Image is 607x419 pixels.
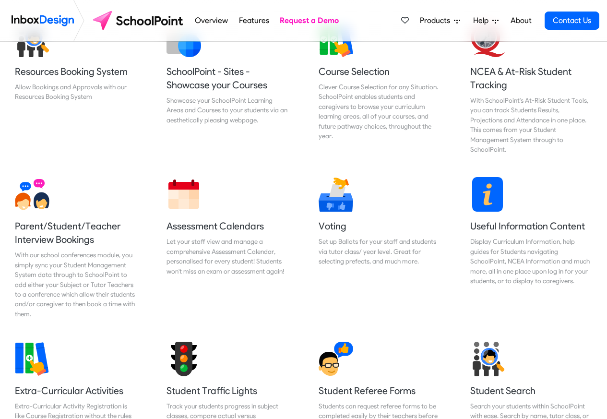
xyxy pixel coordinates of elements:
[167,177,201,212] img: 2022_01_13_icon_calendar.svg
[545,12,599,30] a: Contact Us
[15,219,137,246] h5: Parent/Student/Teacher Interview Bookings
[167,219,288,233] h5: Assessment Calendars
[167,237,288,276] div: Let your staff view and manage a comprehensive Assessment Calendar, personalised for every studen...
[15,384,137,397] h5: Extra-Curricular Activities
[167,65,288,92] h5: SchoolPoint - Sites - Showcase your Courses
[7,15,144,162] a: Resources Booking System Allow Bookings and Approvals with our Resources Booking System
[15,177,49,212] img: 2022_01_13_icon_conversation.svg
[15,65,137,78] h5: Resources Booking System
[167,384,288,397] h5: Student Traffic Lights
[319,219,440,233] h5: Voting
[470,342,505,376] img: 2022_01_17_icon_student_search.svg
[470,384,592,397] h5: Student Search
[319,237,440,266] div: Set up Ballots for your staff and students via tutor class/ year level. Great for selecting prefe...
[319,65,440,78] h5: Course Selection
[473,15,492,26] span: Help
[192,11,231,30] a: Overview
[463,15,600,162] a: NCEA & At-Risk Student Tracking With SchoolPoint's At-Risk Student Tools, you can track Students ...
[159,15,296,162] a: SchoolPoint - Sites - Showcase your Courses Showcase your SchoolPoint Learning Areas and Courses ...
[15,82,137,102] div: Allow Bookings and Approvals with our Resources Booking System
[463,169,600,326] a: Useful Information Content Display Curriculum Information, help guides for Students navigating Sc...
[7,169,144,326] a: Parent/Student/Teacher Interview Bookings With our school conferences module, you simply sync you...
[470,65,592,92] h5: NCEA & At-Risk Student Tracking
[470,177,505,212] img: 2022_01_13_icon_information.svg
[15,250,137,319] div: With our school conferences module, you simply sync your Student Management System data through t...
[469,11,502,30] a: Help
[470,96,592,154] div: With SchoolPoint's At-Risk Student Tools, you can track Students Results, Projections and Attenda...
[311,169,448,326] a: Voting Set up Ballots for your staff and students via tutor class/ year level. Great for selectin...
[319,384,440,397] h5: Student Referee Forms
[236,11,272,30] a: Features
[15,342,49,376] img: 2022_01_13_icon_extra_curricular.svg
[88,9,190,32] img: schoolpoint logo
[470,219,592,233] h5: Useful Information Content
[311,15,448,162] a: Course Selection Clever Course Selection for any Situation. SchoolPoint enables students and care...
[508,11,534,30] a: About
[319,342,353,376] img: 2022_01_17_icon_student_referee.svg
[319,82,440,141] div: Clever Course Selection for any Situation. SchoolPoint enables students and caregivers to browse ...
[167,96,288,125] div: Showcase your SchoolPoint Learning Areas and Courses to your students via an aesthetically pleasi...
[167,342,201,376] img: 2022_01_17_icon_student_traffic_lights.svg
[420,15,454,26] span: Products
[319,177,353,212] img: 2022_01_17_icon_voting.svg
[416,11,464,30] a: Products
[470,237,592,286] div: Display Curriculum Information, help guides for Students navigating SchoolPoint, NCEA Information...
[277,11,342,30] a: Request a Demo
[159,169,296,326] a: Assessment Calendars Let your staff view and manage a comprehensive Assessment Calendar, personal...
